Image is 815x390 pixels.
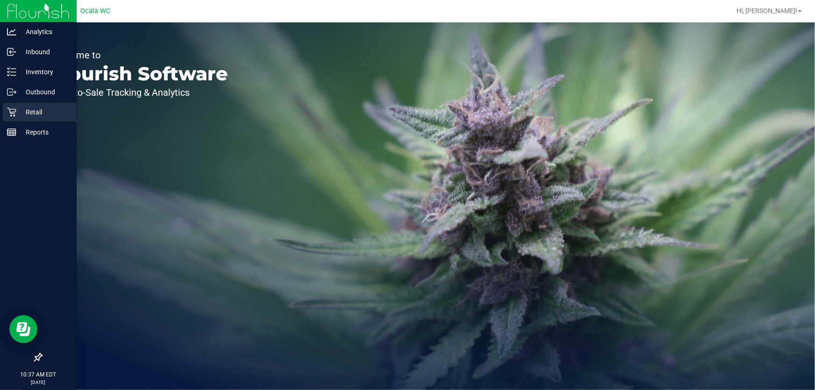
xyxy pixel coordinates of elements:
inline-svg: Inventory [7,67,16,77]
p: Welcome to [50,50,228,60]
inline-svg: Retail [7,107,16,117]
p: Retail [16,106,72,118]
p: Inventory [16,66,72,78]
inline-svg: Inbound [7,47,16,57]
inline-svg: Outbound [7,87,16,97]
inline-svg: Reports [7,128,16,137]
p: 10:37 AM EDT [4,370,72,379]
span: Ocala WC [80,7,110,15]
inline-svg: Analytics [7,27,16,36]
iframe: Resource center [9,315,37,343]
p: Analytics [16,26,72,37]
p: Reports [16,127,72,138]
span: Hi, [PERSON_NAME]! [737,7,797,14]
p: Inbound [16,46,72,57]
p: Seed-to-Sale Tracking & Analytics [50,88,228,97]
p: Outbound [16,86,72,98]
p: Flourish Software [50,64,228,83]
p: [DATE] [4,379,72,386]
